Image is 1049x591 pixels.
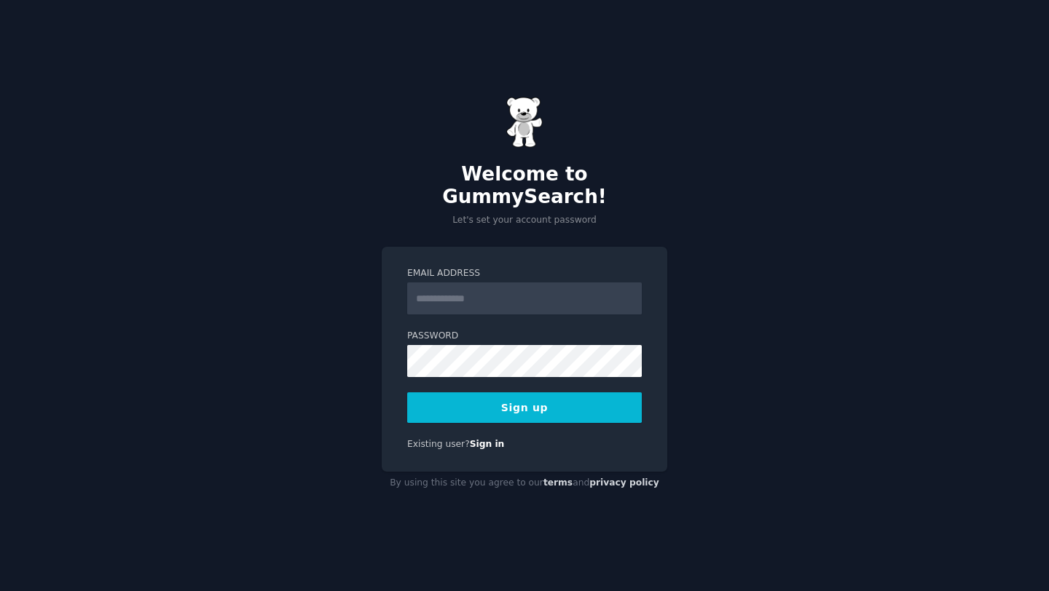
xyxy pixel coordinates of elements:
a: Sign in [470,439,505,449]
button: Sign up [407,392,642,423]
div: By using this site you agree to our and [382,472,667,495]
label: Password [407,330,642,343]
a: terms [543,477,573,488]
label: Email Address [407,267,642,280]
a: privacy policy [589,477,659,488]
img: Gummy Bear [506,97,543,148]
span: Existing user? [407,439,470,449]
h2: Welcome to GummySearch! [382,163,667,209]
p: Let's set your account password [382,214,667,227]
